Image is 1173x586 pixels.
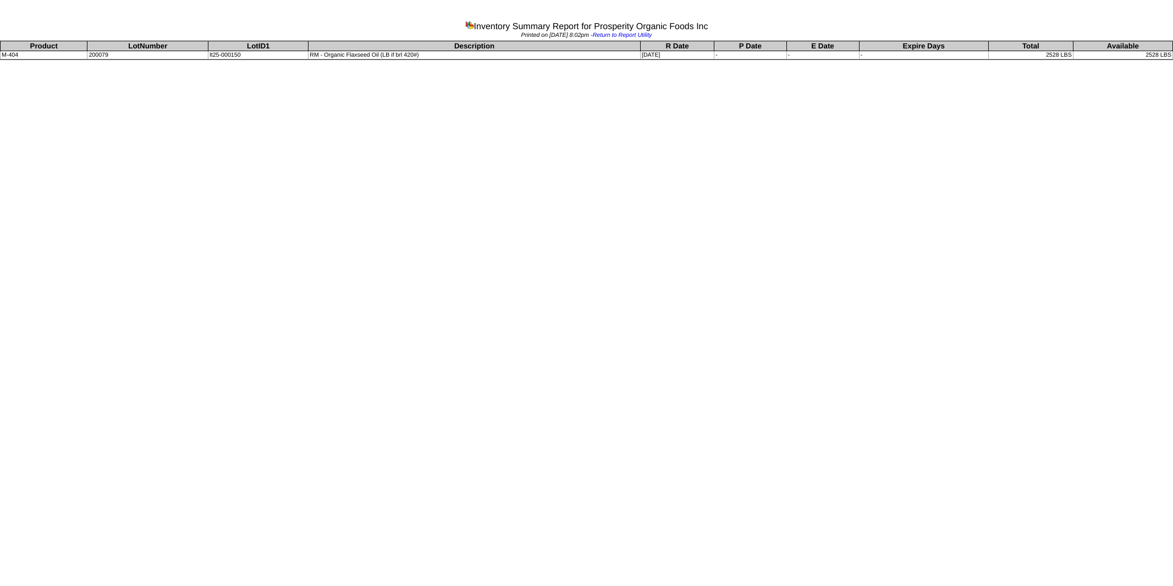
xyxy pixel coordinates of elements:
a: Return to Report Utility [593,32,652,39]
td: - [786,51,859,59]
th: Description [309,41,641,51]
td: 2528 LBS [988,51,1073,59]
img: graph.gif [465,20,474,29]
th: LotID1 [208,41,309,51]
td: M-404 [1,51,87,59]
td: - [859,51,988,59]
th: R Date [640,41,714,51]
th: P Date [714,41,786,51]
th: Expire Days [859,41,988,51]
th: E Date [786,41,859,51]
th: LotNumber [87,41,208,51]
td: lt25-000150 [208,51,309,59]
td: RM - Organic Flaxseed Oil (LB if brl 420#) [309,51,641,59]
td: - [714,51,786,59]
th: Available [1073,41,1172,51]
td: 200079 [87,51,208,59]
td: 2528 LBS [1073,51,1172,59]
th: Total [988,41,1073,51]
th: Product [1,41,87,51]
td: [DATE] [640,51,714,59]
